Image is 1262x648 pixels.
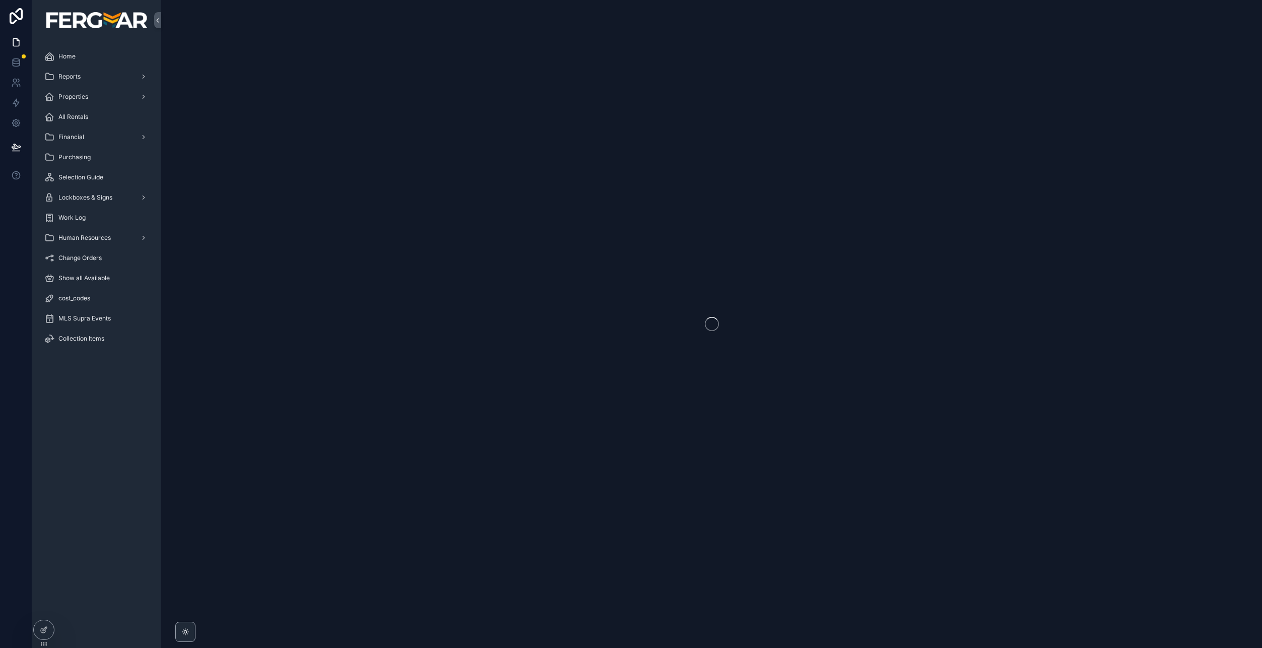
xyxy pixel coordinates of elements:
span: Show all Available [58,274,110,282]
span: Work Log [58,214,86,222]
span: Lockboxes & Signs [58,193,112,202]
span: Properties [58,93,88,101]
div: scrollable content [32,40,161,361]
a: Change Orders [38,249,155,267]
a: MLS Supra Events [38,309,155,328]
span: All Rentals [58,113,88,121]
a: Financial [38,128,155,146]
span: Selection Guide [58,173,103,181]
a: Work Log [38,209,155,227]
span: cost_codes [58,294,90,302]
span: Financial [58,133,84,141]
a: Purchasing [38,148,155,166]
span: Human Resources [58,234,111,242]
a: Home [38,47,155,66]
a: Selection Guide [38,168,155,186]
a: Collection Items [38,330,155,348]
img: App logo [46,12,147,28]
span: Home [58,52,76,60]
a: Properties [38,88,155,106]
a: Lockboxes & Signs [38,188,155,207]
a: Reports [38,68,155,86]
a: Human Resources [38,229,155,247]
a: Show all Available [38,269,155,287]
span: Reports [58,73,81,81]
span: Purchasing [58,153,91,161]
a: All Rentals [38,108,155,126]
span: Collection Items [58,335,104,343]
a: cost_codes [38,289,155,307]
span: Change Orders [58,254,102,262]
span: MLS Supra Events [58,314,111,322]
